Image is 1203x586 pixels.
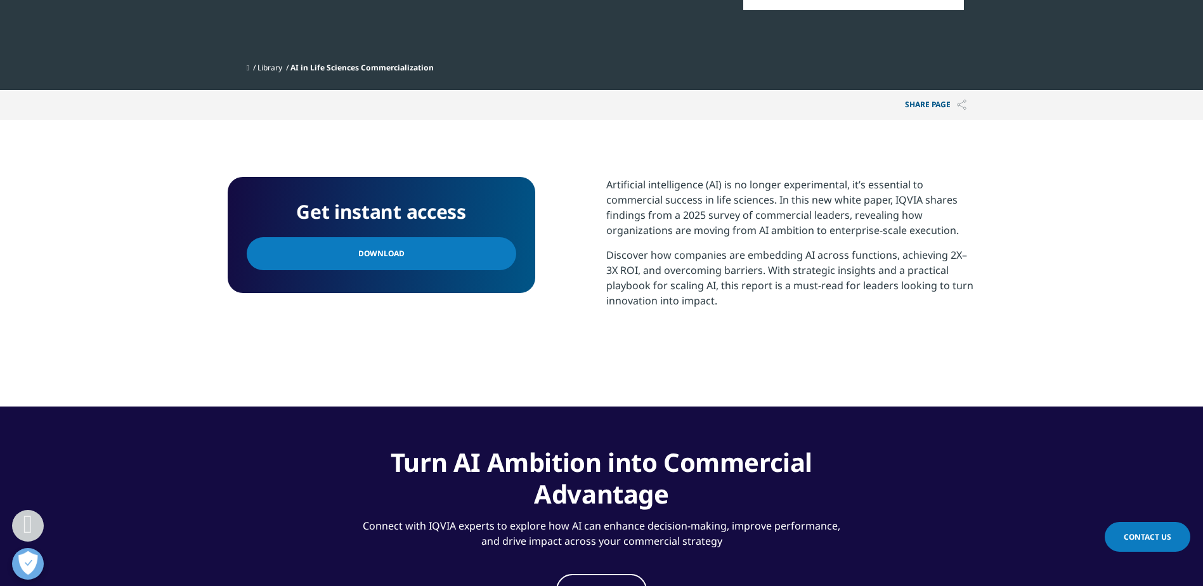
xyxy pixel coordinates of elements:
[606,247,976,318] p: Discover how companies are embedding AI across functions, achieving 2X–3X ROI, and overcoming bar...
[358,247,405,261] span: Download
[247,196,516,228] h4: Get instant access
[895,90,976,120] p: Share PAGE
[12,548,44,580] button: Open Preferences
[1124,531,1171,542] span: Contact Us
[357,438,847,510] div: Turn AI Ambition into Commercial Advantage
[357,510,847,549] div: Connect with IQVIA experts to explore how AI can enhance decision-making, improve performance, an...
[290,62,434,73] span: AI in Life Sciences Commercialization
[957,100,966,110] img: Share PAGE
[895,90,976,120] button: Share PAGEShare PAGE
[606,177,976,247] p: Artificial intelligence (AI) is no longer experimental, it’s essential to commercial success in l...
[247,237,516,270] a: Download
[1105,522,1190,552] a: Contact Us
[257,62,282,73] a: Library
